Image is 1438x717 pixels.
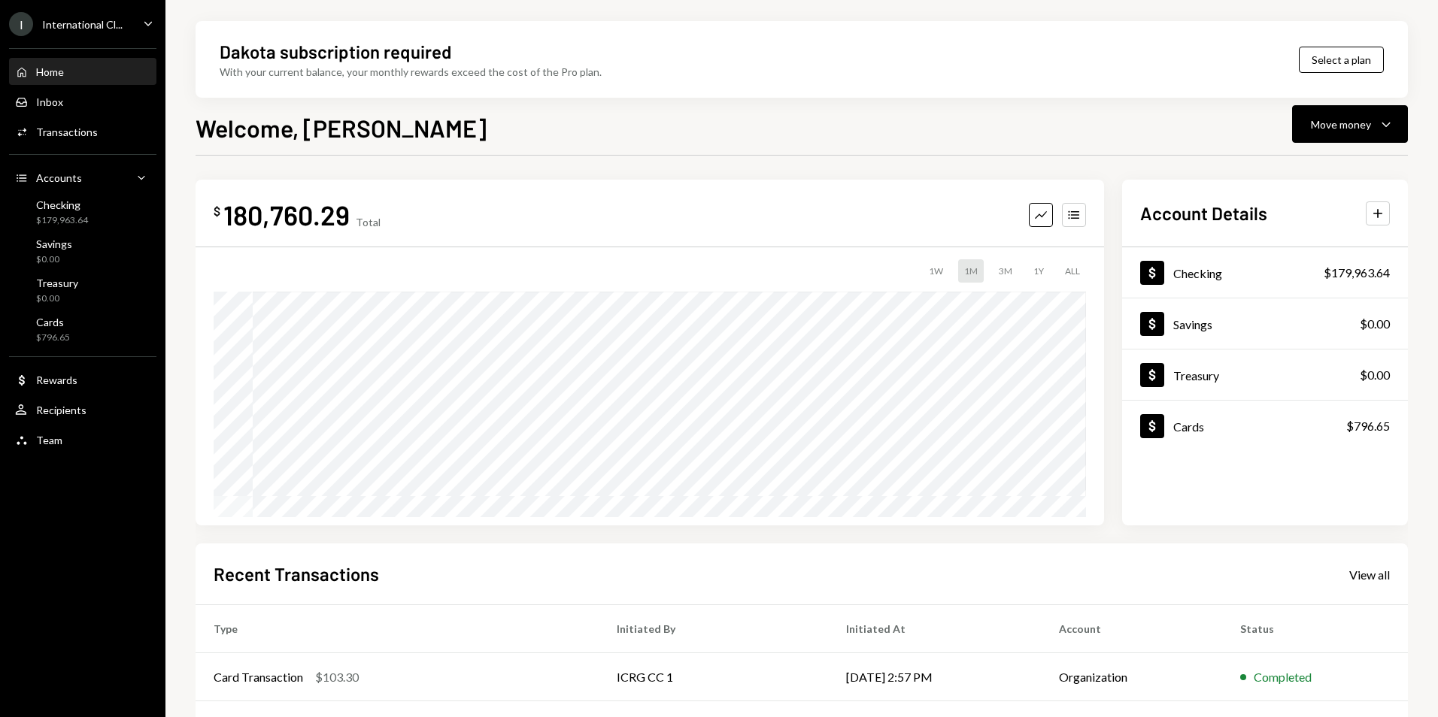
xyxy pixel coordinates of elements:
div: ALL [1059,259,1086,283]
div: $0.00 [1360,366,1390,384]
div: Savings [36,237,72,250]
div: Dakota subscription required [220,39,451,64]
h2: Account Details [1140,201,1267,225]
a: Treasury$0.00 [1122,349,1408,400]
h2: Recent Transactions [214,561,379,586]
div: 1Y [1027,259,1050,283]
a: Recipients [9,396,156,423]
a: Cards$796.65 [1122,401,1408,451]
div: Inbox [36,95,63,108]
td: ICRG CC 1 [599,653,827,701]
div: $0.00 [36,253,72,266]
div: Completed [1254,668,1312,686]
th: Initiated By [599,605,827,653]
a: Rewards [9,366,156,393]
div: Treasury [36,277,78,289]
div: 1M [958,259,984,283]
a: Savings$0.00 [9,233,156,269]
div: $0.00 [36,292,78,305]
div: 3M [993,259,1018,283]
div: Savings [1173,317,1212,331]
div: $796.65 [1346,417,1390,435]
td: [DATE] 2:57 PM [828,653,1042,701]
th: Account [1041,605,1221,653]
div: Team [36,434,62,446]
a: View all [1349,566,1390,582]
a: Savings$0.00 [1122,298,1408,349]
div: $796.65 [36,331,70,344]
div: Move money [1311,116,1371,132]
a: Transactions [9,118,156,145]
a: Accounts [9,164,156,191]
button: Move money [1292,105,1408,143]
div: $ [214,204,220,219]
div: With your current balance, your monthly rewards exceed the cost of the Pro plan. [220,64,602,80]
div: International Cl... [42,18,123,31]
a: Cards$796.65 [9,311,156,347]
div: Cards [36,316,70,328]
div: 180,760.29 [223,198,350,231]
a: Checking$179,963.64 [9,194,156,230]
th: Status [1222,605,1408,653]
th: Initiated At [828,605,1042,653]
div: 1W [923,259,949,283]
div: View all [1349,567,1390,582]
a: Team [9,426,156,453]
div: Checking [1173,266,1222,280]
div: Total [356,216,381,228]
a: Home [9,58,156,85]
a: Inbox [9,88,156,115]
th: Type [196,605,599,653]
div: $179,963.64 [36,214,88,227]
div: Home [36,65,64,78]
a: Checking$179,963.64 [1122,247,1408,298]
td: Organization [1041,653,1221,701]
div: Transactions [36,126,98,138]
div: $103.30 [315,668,359,686]
div: Recipients [36,404,86,416]
div: Checking [36,198,88,211]
h1: Welcome, [PERSON_NAME] [196,113,487,143]
div: $179,963.64 [1324,264,1390,282]
div: Cards [1173,419,1204,434]
div: Treasury [1173,368,1219,383]
button: Select a plan [1299,47,1384,73]
div: $0.00 [1360,315,1390,333]
a: Treasury$0.00 [9,272,156,308]
div: Accounts [36,171,82,184]
div: I [9,12,33,36]
div: Card Transaction [214,668,303,686]
div: Rewards [36,374,77,386]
